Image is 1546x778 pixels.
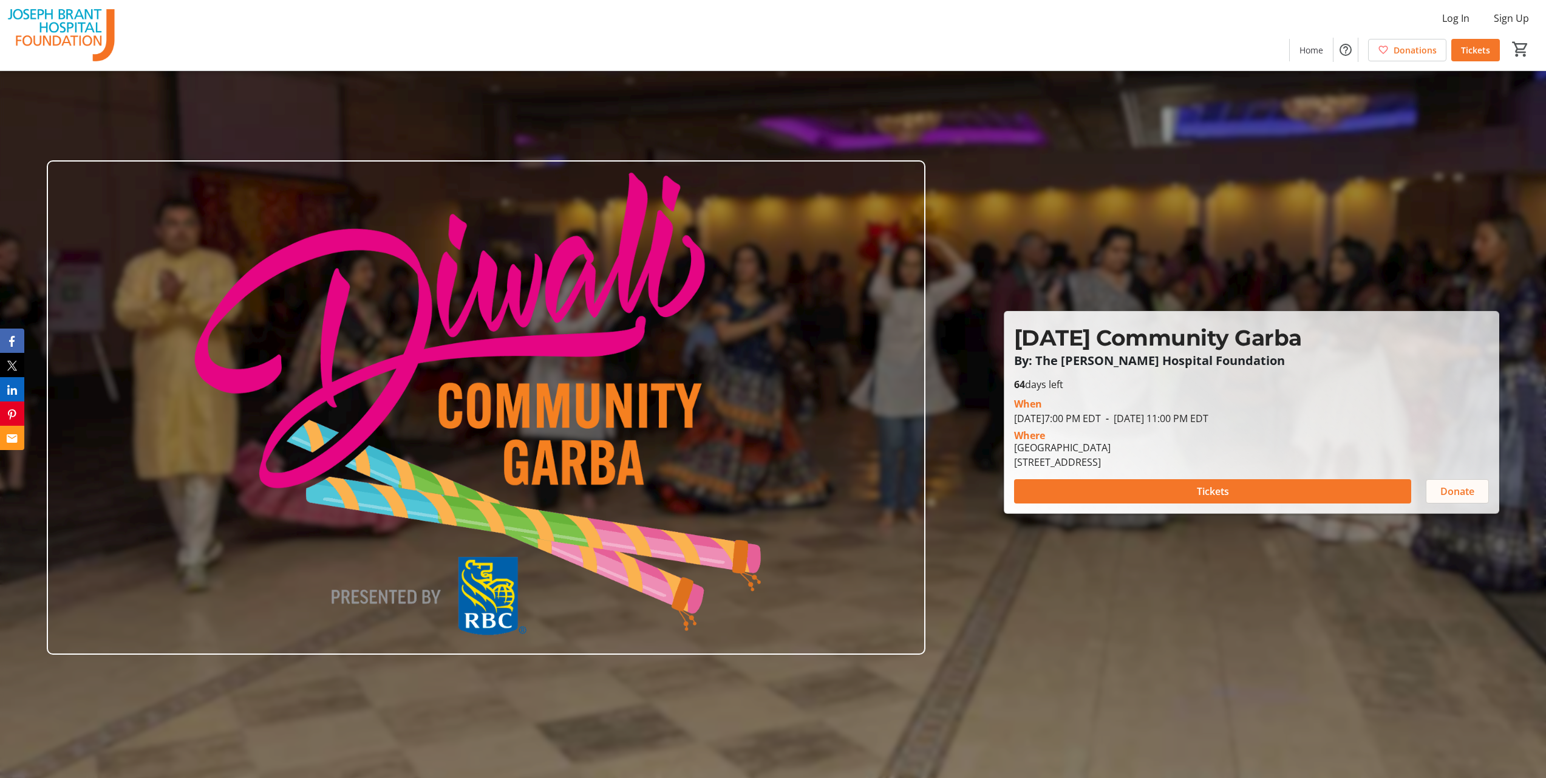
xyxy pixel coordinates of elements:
[1368,39,1446,61] a: Donations
[1101,412,1208,425] span: [DATE] 11:00 PM EDT
[1014,378,1025,391] span: 64
[1394,44,1437,56] span: Donations
[1014,431,1045,440] div: Where
[1510,38,1531,60] button: Cart
[1014,377,1490,392] p: days left
[1494,11,1529,26] span: Sign Up
[1290,39,1333,61] a: Home
[1014,324,1302,351] span: [DATE] Community Garba
[1461,44,1490,56] span: Tickets
[1014,354,1490,367] p: By: The [PERSON_NAME] Hospital Foundation
[1014,479,1412,503] button: Tickets
[1442,11,1469,26] span: Log In
[1014,397,1042,411] div: When
[1014,440,1111,455] div: [GEOGRAPHIC_DATA]
[7,5,115,66] img: The Joseph Brant Hospital Foundation's Logo
[1014,412,1101,425] span: [DATE] 7:00 PM EDT
[47,160,925,655] img: Campaign CTA Media Photo
[1299,44,1323,56] span: Home
[1333,38,1358,62] button: Help
[1197,484,1229,499] span: Tickets
[1014,455,1111,469] div: [STREET_ADDRESS]
[1451,39,1500,61] a: Tickets
[1484,9,1539,28] button: Sign Up
[1426,479,1489,503] button: Donate
[1440,484,1474,499] span: Donate
[1432,9,1479,28] button: Log In
[1101,412,1114,425] span: -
